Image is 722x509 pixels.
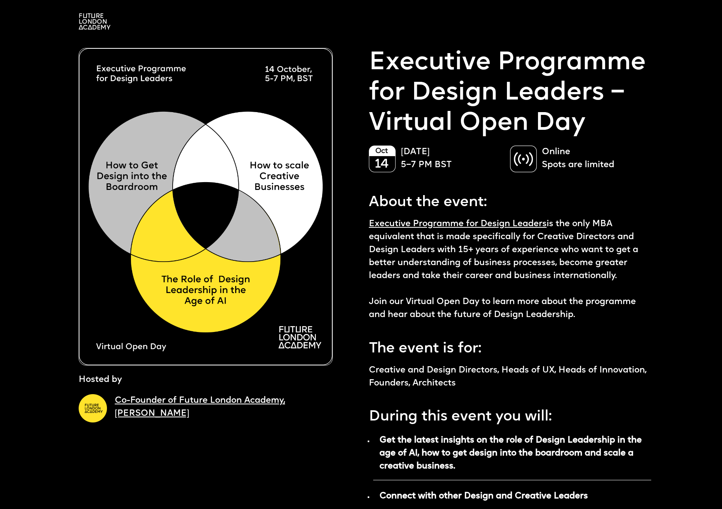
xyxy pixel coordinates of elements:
p: Creative and Design Directors, Heads of UX, Heads of Innovation, Founders, Architects [369,364,651,390]
strong: Get the latest insights on the role of Design Leadership in the age of AI, how to get design into... [379,436,642,471]
p: Hosted by [79,373,122,386]
p: The event is for: [369,334,651,360]
a: Executive Programme for Design Leaders [369,219,547,229]
p: During this event you will: [369,402,651,428]
p: Executive Programme for Design Leaders – Virtual Open Day [369,48,651,139]
strong: Connect with other Design and Creative Leaders [379,492,588,501]
a: Co-Founder of Future London Academy, [PERSON_NAME] [115,396,285,418]
p: About the event: [369,187,651,213]
p: is the only MBA equivalent that is made specifically for Creative Directors and Design Leaders wi... [369,218,651,321]
p: Online Spots are limited [542,146,643,172]
p: [DATE] 5–7 PM BST [401,146,502,172]
img: A logo saying in 3 lines: Future London Academy [79,13,111,30]
img: A yellow circle with Future London Academy logo [79,394,107,422]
